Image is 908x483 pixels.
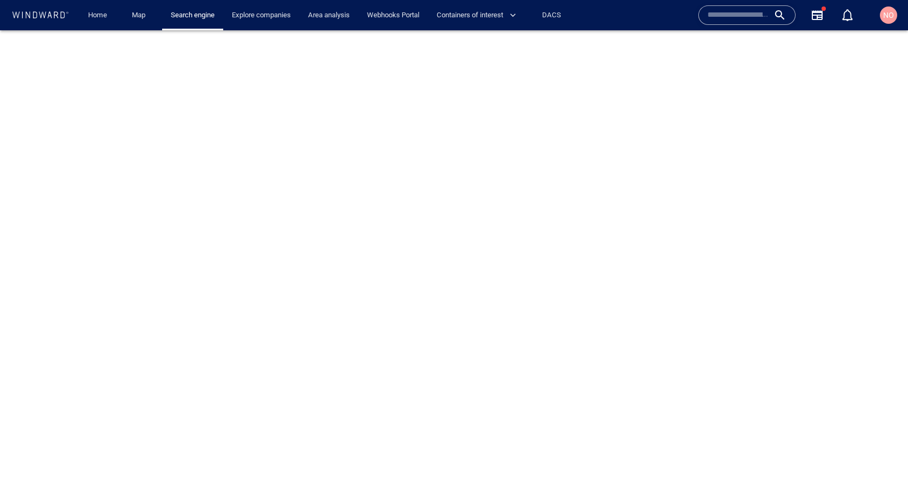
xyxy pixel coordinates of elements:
[128,6,153,25] a: Map
[228,6,295,25] a: Explore companies
[534,6,569,25] button: DACS
[84,6,111,25] a: Home
[878,4,899,26] button: NO
[841,9,854,22] div: Notification center
[432,6,525,25] button: Containers of interest
[80,6,115,25] button: Home
[883,11,894,19] span: NO
[123,6,158,25] button: Map
[304,6,354,25] a: Area analysis
[166,6,219,25] a: Search engine
[538,6,565,25] a: DACS
[437,9,516,22] span: Containers of interest
[363,6,424,25] a: Webhooks Portal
